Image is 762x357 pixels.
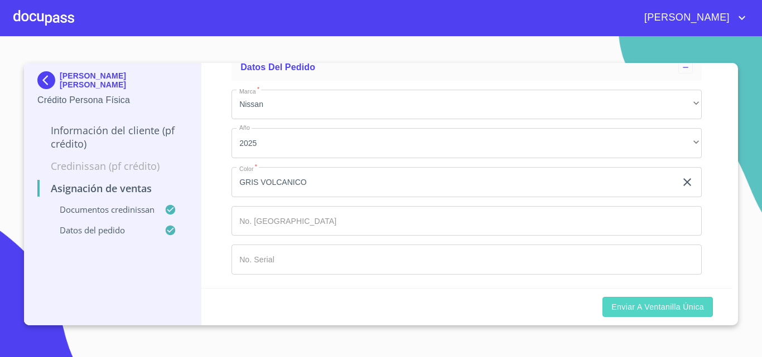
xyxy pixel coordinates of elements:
[37,71,60,89] img: Docupass spot blue
[37,204,165,215] p: Documentos CrediNissan
[611,300,704,314] span: Enviar a Ventanilla única
[232,90,702,120] div: Nissan
[37,159,187,173] p: Credinissan (PF crédito)
[60,71,187,89] p: [PERSON_NAME] [PERSON_NAME]
[240,62,315,72] span: Datos del pedido
[37,124,187,150] p: Información del cliente (PF crédito)
[232,54,702,81] div: Datos del pedido
[681,175,694,189] button: clear input
[37,182,187,195] p: Asignación de Ventas
[602,297,713,317] button: Enviar a Ventanilla única
[37,71,187,94] div: [PERSON_NAME] [PERSON_NAME]
[232,128,702,158] div: 2025
[37,94,187,107] p: Crédito Persona Física
[636,9,735,27] span: [PERSON_NAME]
[636,9,749,27] button: account of current user
[37,224,165,236] p: Datos del pedido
